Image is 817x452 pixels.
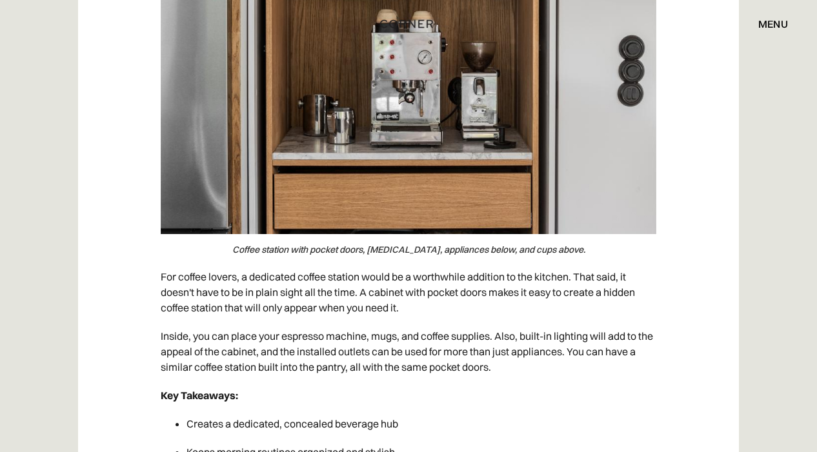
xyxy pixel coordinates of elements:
p: For coffee lovers, a dedicated coffee station would be a worthwhile addition to the kitchen. That... [161,262,656,322]
div: menu [745,13,788,35]
em: Coffee station with pocket doors, [MEDICAL_DATA], appliances below, and cups above. [232,244,585,255]
div: menu [758,19,788,29]
strong: Key Takeaways: [161,389,238,402]
p: Inside, you can place your espresso machine, mugs, and coffee supplies. Also, built-in lighting w... [161,322,656,381]
li: Creates a dedicated, concealed beverage hub [187,409,656,438]
a: home [374,15,442,32]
